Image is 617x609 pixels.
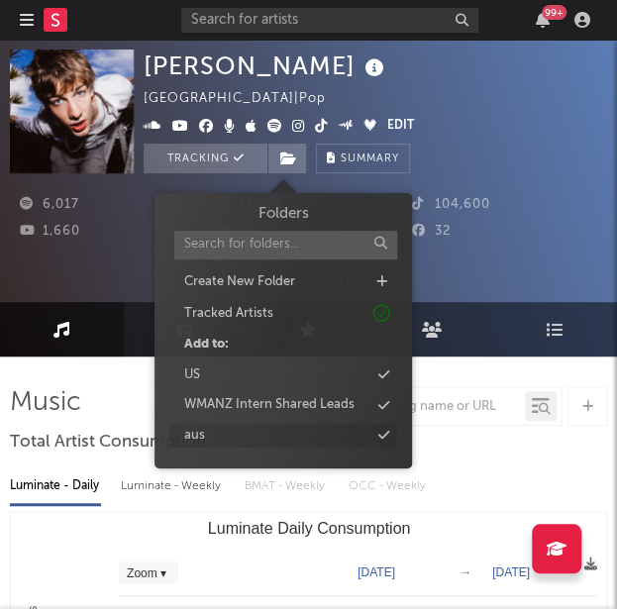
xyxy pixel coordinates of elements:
text: [DATE] [492,565,530,579]
div: WMANZ Intern Shared Leads [184,395,355,415]
div: nz [184,456,199,475]
text: [DATE] [358,565,395,579]
span: 1,660 [20,225,80,238]
button: 99+ [536,12,550,28]
span: 32 [412,225,451,238]
text: → [460,565,471,579]
h3: Folders [257,203,308,226]
button: Edit [387,115,414,139]
div: [PERSON_NAME] [144,50,389,82]
div: aus [184,426,205,446]
span: 104,600 [412,198,490,211]
button: Summary [316,144,410,173]
text: Luminate Daily Consumption [208,520,411,537]
div: Luminate - Daily [10,469,101,503]
div: Add to: [184,335,229,355]
div: Tracked Artists [184,304,273,324]
div: Luminate - Weekly [121,469,225,503]
div: US [184,365,200,385]
span: 6,017 [20,198,79,211]
input: Search for folders... [174,231,397,259]
div: 99 + [542,5,566,20]
div: Create New Folder [184,272,295,292]
span: Summary [341,153,399,164]
input: Search for artists [181,8,478,33]
span: Total Artist Consumption [10,431,206,455]
button: Tracking [144,144,267,173]
div: [GEOGRAPHIC_DATA] | Pop [144,87,349,111]
input: Search by song name or URL [316,399,525,415]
